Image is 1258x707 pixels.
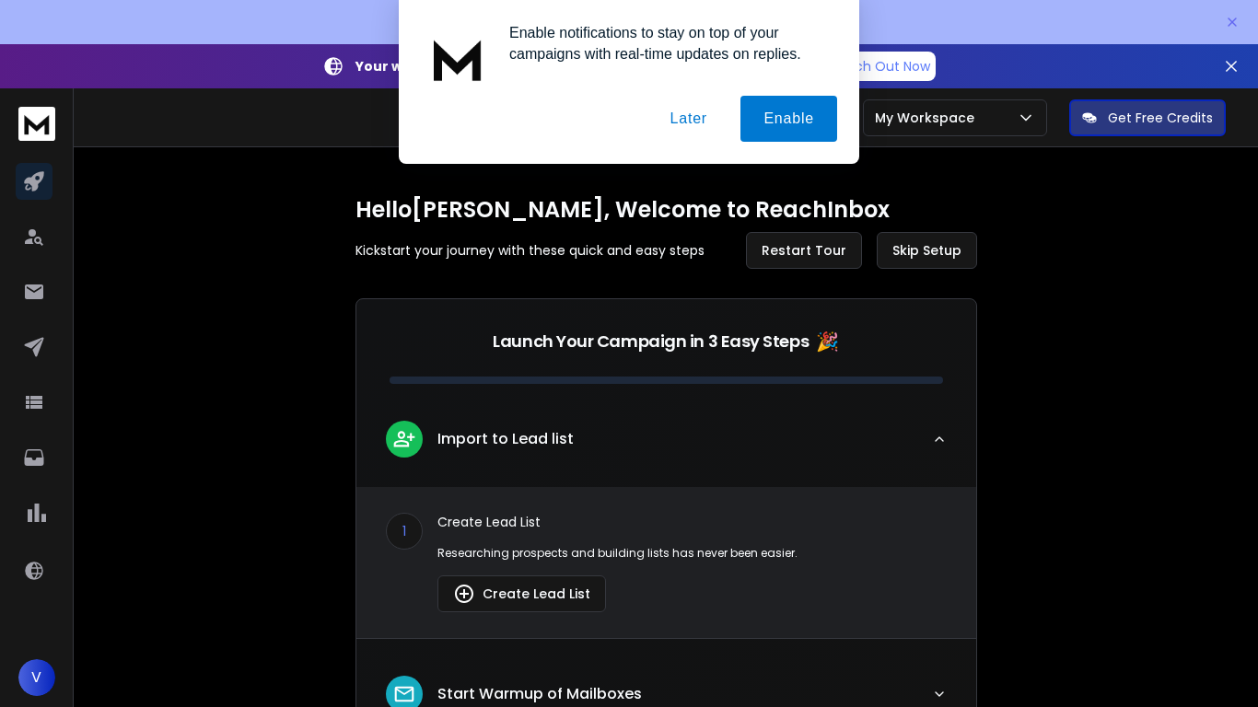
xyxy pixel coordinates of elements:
[355,195,977,225] h1: Hello [PERSON_NAME] , Welcome to ReachInbox
[437,575,606,612] button: Create Lead List
[746,232,862,269] button: Restart Tour
[453,583,475,605] img: lead
[437,683,642,705] p: Start Warmup of Mailboxes
[18,659,55,696] button: V
[816,329,839,354] span: 🎉
[437,546,947,561] p: Researching prospects and building lists has never been easier.
[646,96,729,142] button: Later
[355,241,705,260] p: Kickstart your journey with these quick and easy steps
[392,427,416,450] img: lead
[495,22,837,64] div: Enable notifications to stay on top of your campaigns with real-time updates on replies.
[356,487,976,638] div: leadImport to Lead list
[877,232,977,269] button: Skip Setup
[392,682,416,706] img: lead
[493,329,809,354] p: Launch Your Campaign in 3 Easy Steps
[437,513,947,531] p: Create Lead List
[386,513,423,550] div: 1
[421,22,495,96] img: notification icon
[740,96,837,142] button: Enable
[356,406,976,487] button: leadImport to Lead list
[892,241,961,260] span: Skip Setup
[437,428,574,450] p: Import to Lead list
